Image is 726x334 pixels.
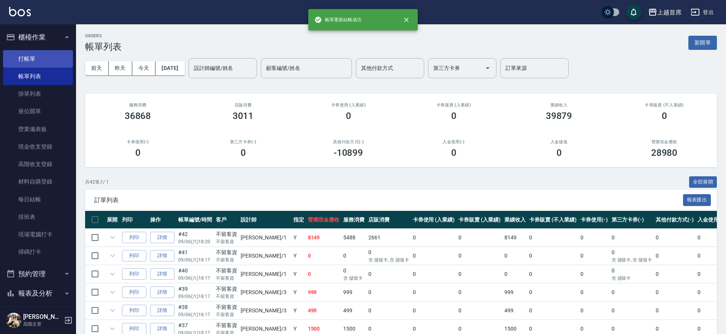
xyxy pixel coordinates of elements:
a: 高階收支登錄 [3,155,73,173]
a: 詳情 [150,287,174,298]
th: 卡券販賣 (不入業績) [527,211,578,229]
td: 0 [527,229,578,247]
a: 打帳單 [3,50,73,68]
td: Y [292,265,306,283]
div: 不留客資 [216,249,237,256]
th: 帳單編號/時間 [176,211,214,229]
td: 0 [457,229,502,247]
th: 列印 [120,211,148,229]
h2: 卡券使用(-) [94,139,181,144]
td: 0 [411,302,457,320]
p: 09/06 (六) 18:17 [178,293,212,300]
a: 材料自購登錄 [3,173,73,190]
a: 現金收支登錄 [3,138,73,155]
td: 0 [579,265,610,283]
td: 0 [579,302,610,320]
button: 報表匯出 [683,194,711,206]
td: 0 [654,302,696,320]
td: #41 [176,247,214,265]
td: 0 [306,265,342,283]
th: 服務消費 [341,211,366,229]
button: save [626,5,641,20]
td: 0 [341,265,366,283]
th: 設計師 [239,211,291,229]
button: 昨天 [109,61,132,75]
td: 0 [306,247,342,265]
a: 掛單列表 [3,85,73,103]
h5: [PERSON_NAME] [23,313,62,321]
p: 不留客資 [216,256,237,263]
td: 499 [502,302,528,320]
td: 0 [527,247,578,265]
button: 列印 [122,287,146,298]
h2: 卡券販賣 (不入業績) [621,103,708,108]
h2: 營業現金應收 [621,139,708,144]
p: 含 儲值卡 [612,275,652,282]
td: 0 [366,247,411,265]
button: 客戶管理 [3,303,73,323]
a: 詳情 [150,232,174,244]
h3: 服務消費 [94,103,181,108]
td: 0 [502,265,528,283]
h3: 帳單列表 [85,41,122,52]
td: 0 [341,247,366,265]
p: 共 42 筆, 1 / 1 [85,179,109,185]
button: 列印 [122,305,146,317]
td: [PERSON_NAME] /1 [239,229,291,247]
th: 卡券使用(-) [579,211,610,229]
button: 全部展開 [689,176,717,188]
td: 0 [654,229,696,247]
a: 詳情 [150,268,174,280]
button: [DATE] [155,61,184,75]
button: 列印 [122,250,146,262]
td: 0 [654,283,696,301]
h3: 0 [662,111,667,121]
td: 8149 [502,229,528,247]
a: 詳情 [150,305,174,317]
h3: 0 [346,111,351,121]
td: 999 [502,283,528,301]
td: Y [292,302,306,320]
td: 0 [579,229,610,247]
div: 不留客資 [216,321,237,329]
td: 499 [341,302,366,320]
button: 前天 [85,61,109,75]
a: 詳情 [150,250,174,262]
td: Y [292,283,306,301]
td: #38 [176,302,214,320]
p: 含 儲值卡, 含 儲值卡 [368,256,409,263]
button: Open [482,62,494,74]
p: 高階主管 [23,321,62,328]
a: 帳單列表 [3,68,73,85]
td: 0 [610,302,654,320]
a: 營業儀表板 [3,120,73,138]
td: 0 [411,229,457,247]
td: 0 [654,247,696,265]
td: 0 [527,302,578,320]
h2: 入金使用(-) [410,139,497,144]
td: 0 [610,265,654,283]
th: 營業現金應收 [306,211,342,229]
h2: 卡券販賣 (入業績) [410,103,497,108]
td: [PERSON_NAME] /1 [239,247,291,265]
a: 報表匯出 [683,196,711,203]
th: 卡券販賣 (入業績) [457,211,502,229]
th: 卡券使用 (入業績) [411,211,457,229]
h2: 入金儲值 [515,139,602,144]
th: 展開 [105,211,120,229]
img: Person [6,313,21,328]
td: 5488 [341,229,366,247]
td: [PERSON_NAME] /1 [239,265,291,283]
button: 登出 [688,5,717,19]
td: Y [292,229,306,247]
p: 09/06 (六) 18:17 [178,275,212,282]
td: 0 [457,302,502,320]
p: 09/06 (六) 18:17 [178,311,212,318]
button: 報表及分析 [3,283,73,303]
h3: 28980 [651,147,678,158]
div: 上越首席 [657,8,682,17]
td: #39 [176,283,214,301]
p: 09/06 (六) 18:17 [178,256,212,263]
th: 操作 [148,211,176,229]
p: 含 儲值卡, 含 儲值卡 [612,256,652,263]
